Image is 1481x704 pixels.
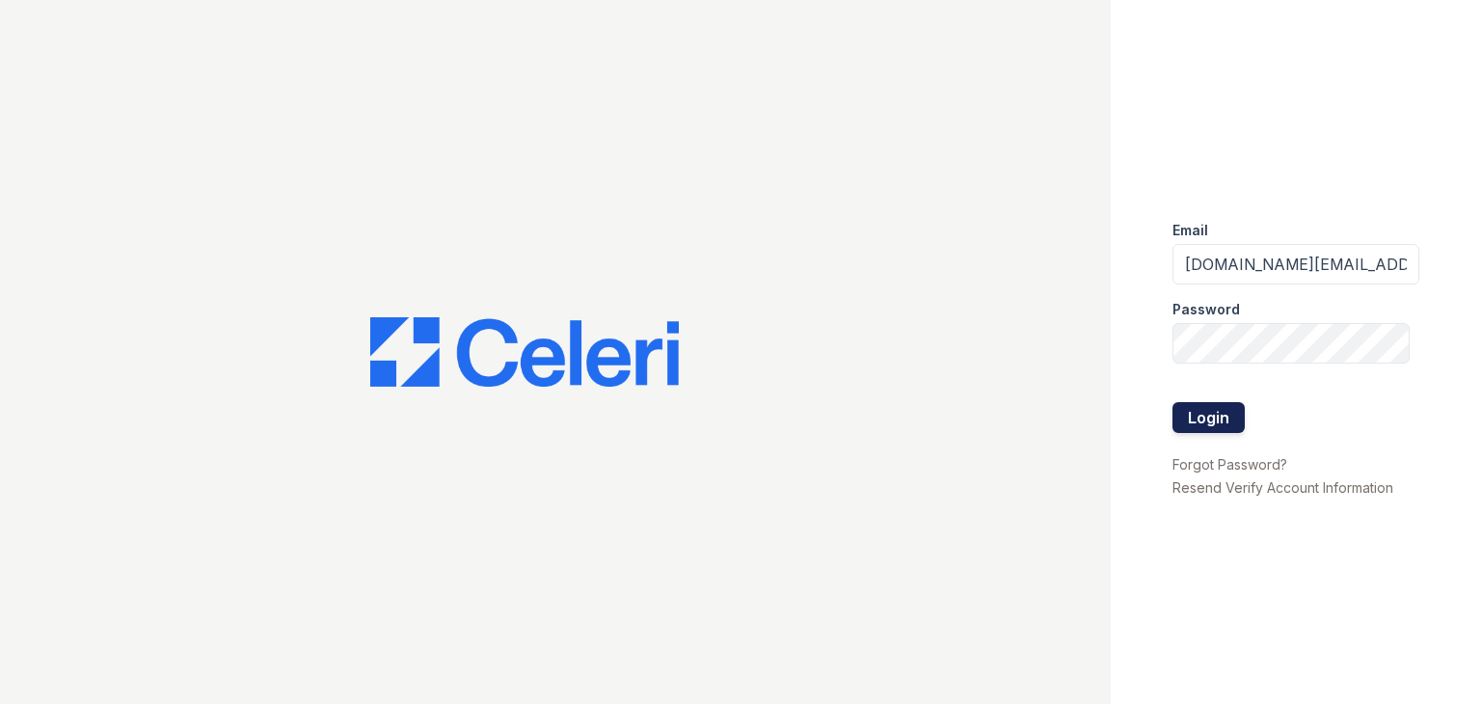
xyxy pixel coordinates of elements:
[370,317,679,387] img: CE_Logo_Blue-a8612792a0a2168367f1c8372b55b34899dd931a85d93a1a3d3e32e68fde9ad4.png
[1172,456,1287,473] a: Forgot Password?
[1172,402,1245,433] button: Login
[1172,300,1240,319] label: Password
[1172,221,1208,240] label: Email
[1172,479,1393,496] a: Resend Verify Account Information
